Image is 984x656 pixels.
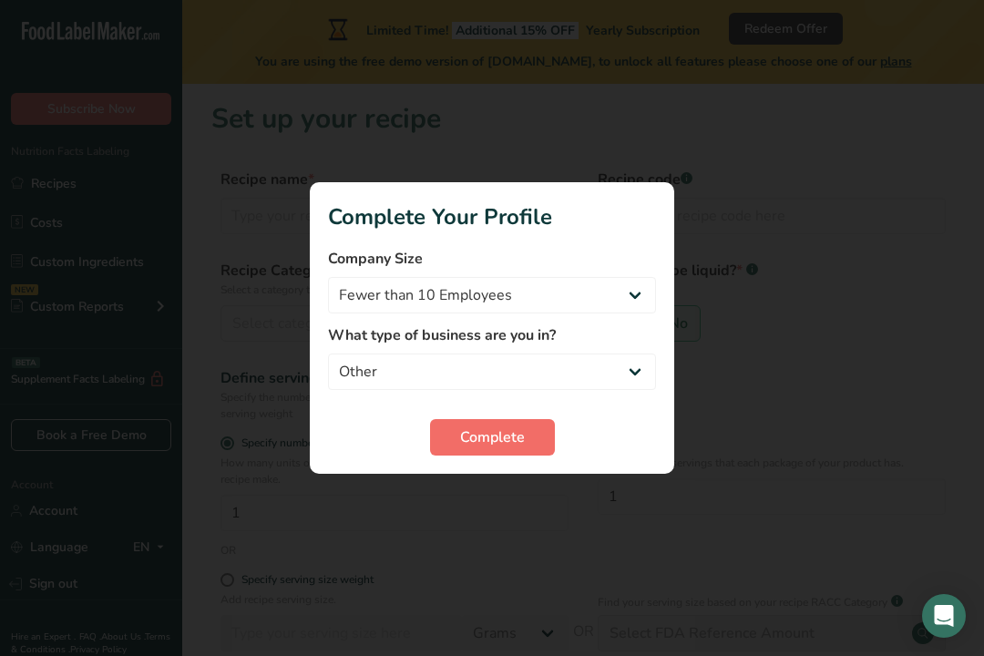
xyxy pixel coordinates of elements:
[460,426,525,448] span: Complete
[328,200,656,233] h1: Complete Your Profile
[430,419,555,456] button: Complete
[328,248,656,270] label: Company Size
[922,594,966,638] div: Open Intercom Messenger
[328,324,656,346] label: What type of business are you in?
